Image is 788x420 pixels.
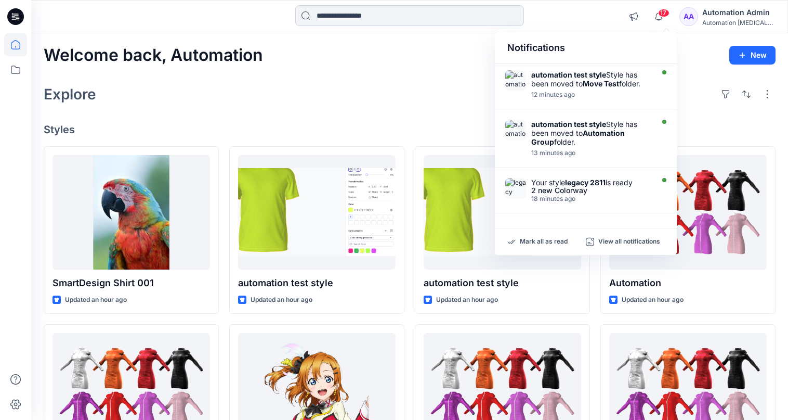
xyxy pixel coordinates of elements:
[52,276,210,290] p: SmartDesign Shirt 001
[520,237,568,247] p: Mark all as read
[583,79,619,88] strong: Move Test
[565,178,606,187] strong: legacy 2811
[729,46,776,65] button: New
[505,70,526,91] img: automation test style
[702,6,775,19] div: Automation Admin
[531,120,651,146] div: Style has been moved to folder.
[44,46,263,65] h2: Welcome back, Automation
[495,32,677,64] div: Notifications
[505,120,526,141] img: automation test style
[531,91,651,98] div: Saturday, October 04, 2025 15:00
[531,195,651,202] div: Saturday, October 04, 2025 14:55
[622,295,684,306] p: Updated an hour ago
[609,155,767,270] a: Automation
[531,70,606,79] strong: automation test style
[505,178,526,199] img: legacy 2811
[65,295,127,306] p: Updated an hour ago
[531,70,651,88] div: Style has been moved to folder.
[679,7,698,26] div: AA
[251,295,312,306] p: Updated an hour ago
[531,187,651,194] div: 2 new Colorway
[531,178,651,187] div: Your style is ready
[531,149,651,157] div: Saturday, October 04, 2025 15:00
[44,123,776,136] h4: Styles
[436,295,498,306] p: Updated an hour ago
[238,276,396,290] p: automation test style
[609,276,767,290] p: Automation
[424,276,581,290] p: automation test style
[598,237,660,247] p: View all notifications
[531,120,606,129] strong: automation test style
[658,9,669,17] span: 17
[44,86,96,103] h2: Explore
[424,155,581,270] a: automation test style
[52,155,210,270] a: SmartDesign Shirt 001
[702,19,775,27] div: Automation [MEDICAL_DATA]...
[238,155,396,270] a: automation test style
[531,129,625,146] strong: Automation Group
